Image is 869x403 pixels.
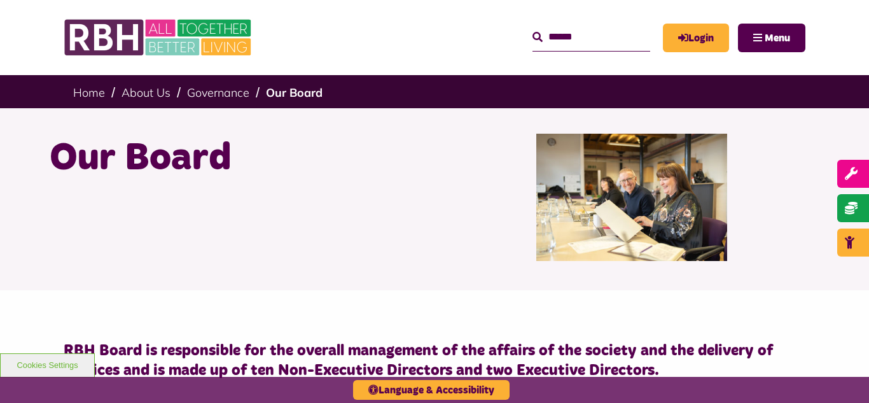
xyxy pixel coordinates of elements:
[663,24,729,52] a: MyRBH
[187,85,249,100] a: Governance
[64,341,805,381] h4: RBH Board is responsible for the overall management of the affairs of the society and the deliver...
[50,134,425,183] h1: Our Board
[122,85,170,100] a: About Us
[64,13,254,62] img: RBH
[266,85,323,100] a: Our Board
[738,24,805,52] button: Navigation
[73,85,105,100] a: Home
[765,33,790,43] span: Menu
[353,380,510,400] button: Language & Accessibility
[536,134,727,261] img: RBH Board 1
